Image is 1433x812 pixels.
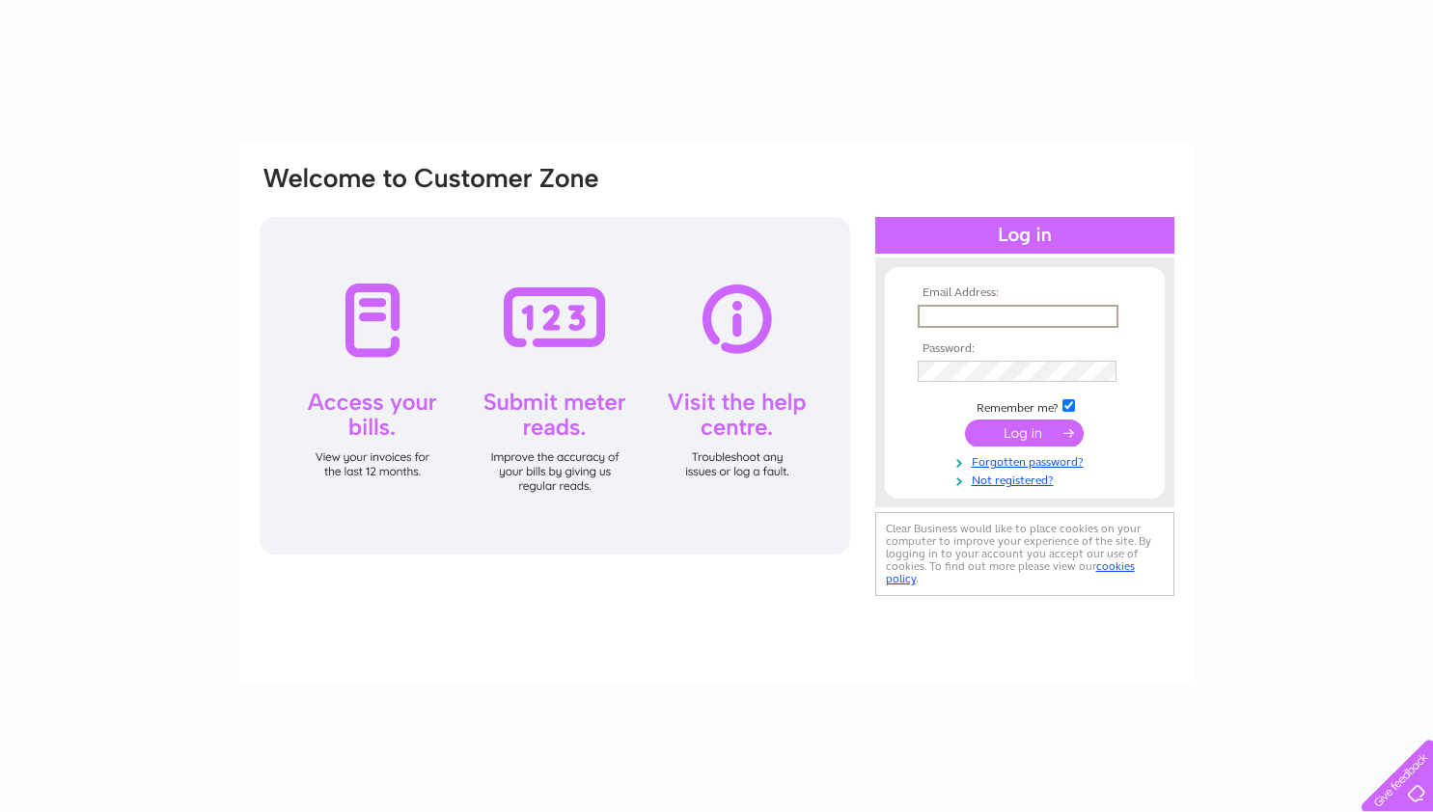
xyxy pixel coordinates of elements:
a: Forgotten password? [918,451,1137,470]
th: Email Address: [913,286,1137,300]
td: Remember me? [913,396,1137,416]
a: Not registered? [918,470,1137,488]
div: Clear Business would like to place cookies on your computer to improve your experience of the sit... [875,512,1174,596]
a: cookies policy [886,559,1135,585]
input: Submit [965,420,1084,447]
th: Password: [913,342,1137,356]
